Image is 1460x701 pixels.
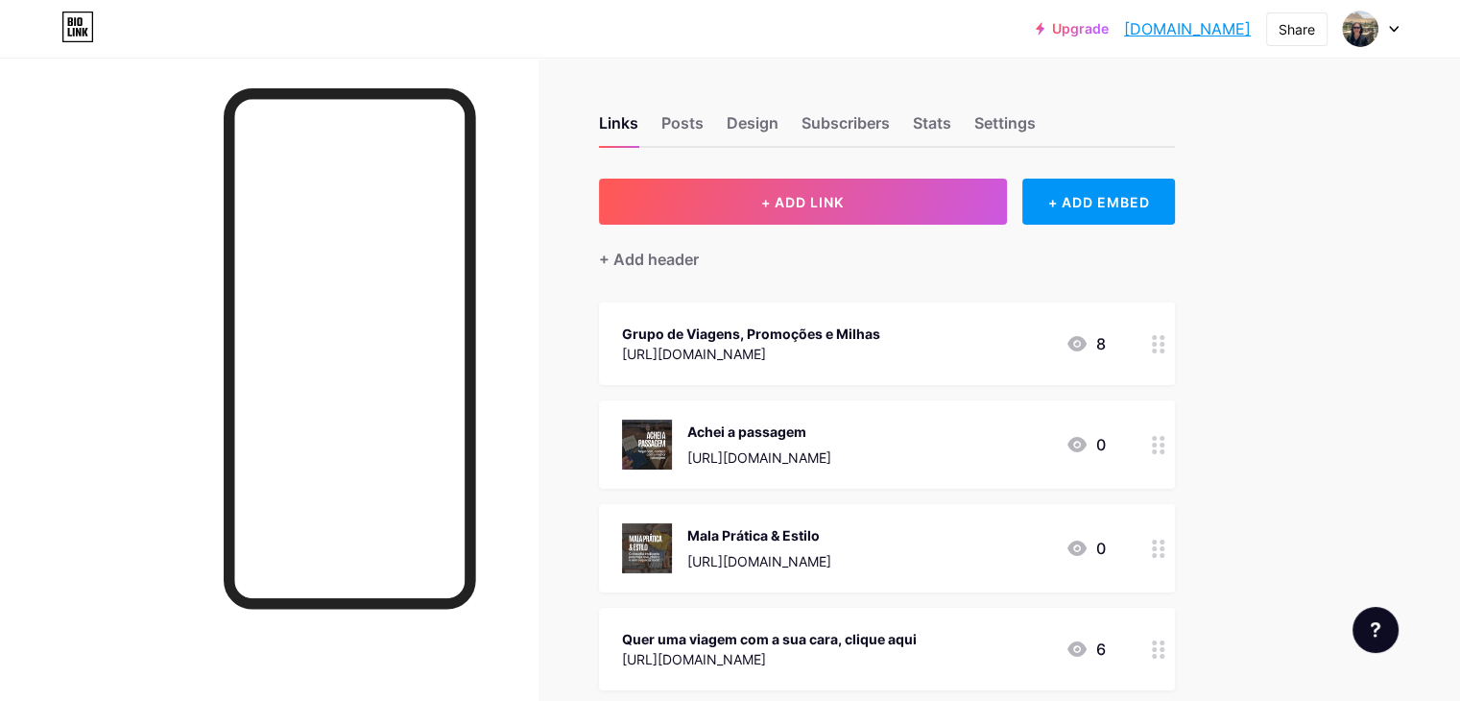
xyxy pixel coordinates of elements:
div: [URL][DOMAIN_NAME] [687,447,831,468]
div: Settings [974,111,1036,146]
img: artedeviajarbem [1342,11,1378,47]
div: Grupo de Viagens, Promoções e Milhas [622,324,880,344]
div: Mala Prática & Estilo [687,525,831,545]
div: Posts [661,111,704,146]
div: + ADD EMBED [1022,179,1175,225]
div: 0 [1065,433,1106,456]
img: Achei a passagem [622,420,672,470]
a: [DOMAIN_NAME] [1124,17,1251,40]
div: + Add header [599,248,699,271]
div: Design [727,111,778,146]
div: Stats [913,111,951,146]
div: Achei a passagem [687,422,831,442]
div: Subscribers [802,111,890,146]
button: + ADD LINK [599,179,1007,225]
div: Links [599,111,638,146]
img: Mala Prática & Estilo [622,523,672,573]
span: + ADD LINK [761,194,844,210]
div: Share [1279,19,1315,39]
div: [URL][DOMAIN_NAME] [687,551,831,571]
div: Quer uma viagem com a sua cara, clique aqui [622,629,917,649]
div: [URL][DOMAIN_NAME] [622,344,880,364]
div: 0 [1065,537,1106,560]
div: 6 [1065,638,1106,661]
div: 8 [1065,332,1106,355]
div: [URL][DOMAIN_NAME] [622,649,917,669]
a: Upgrade [1036,21,1109,36]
